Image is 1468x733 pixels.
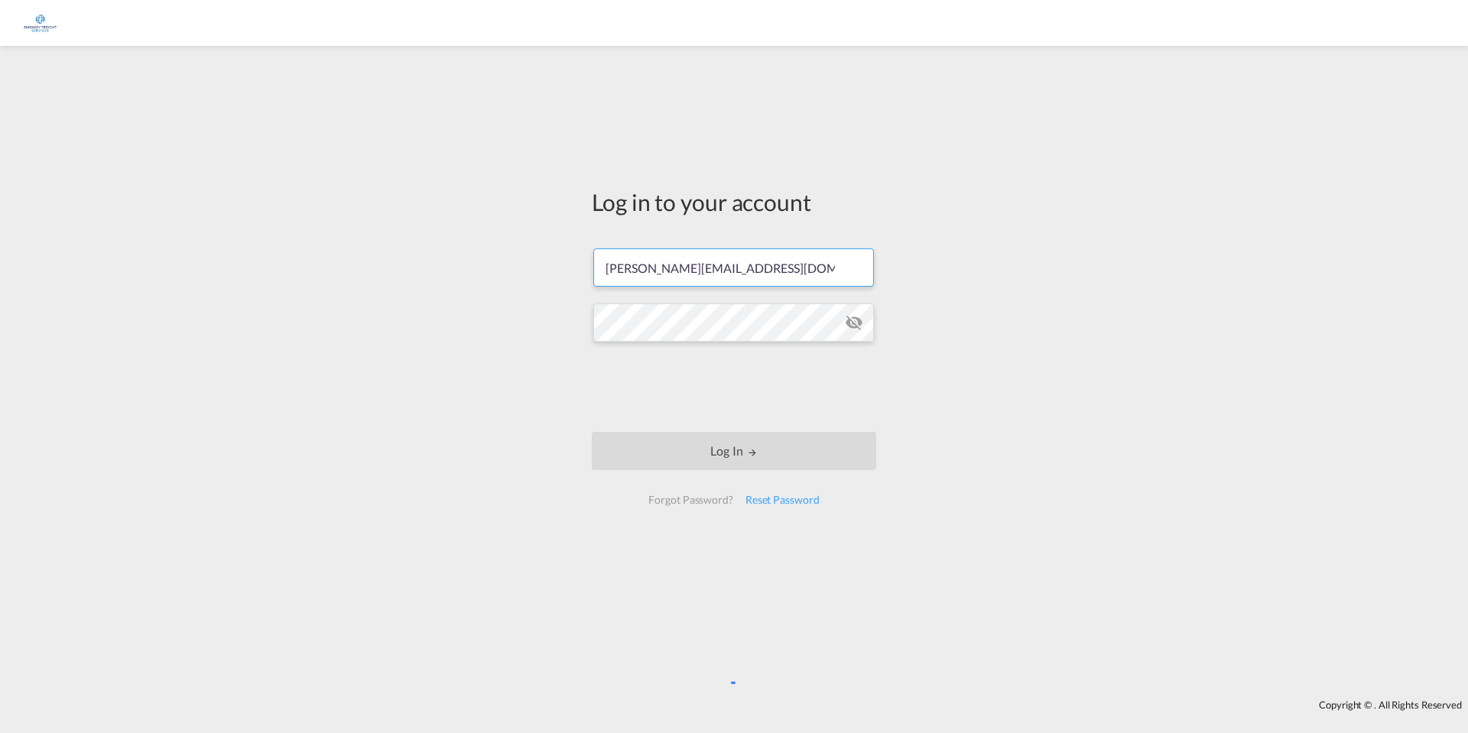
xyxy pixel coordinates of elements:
div: Reset Password [739,486,826,514]
button: LOGIN [592,432,876,470]
div: Log in to your account [592,186,876,218]
iframe: reCAPTCHA [618,357,850,417]
img: 6a2c35f0b7c411ef99d84d375d6e7407.jpg [23,6,57,41]
md-icon: icon-eye-off [845,313,863,332]
div: Forgot Password? [642,486,739,514]
input: Enter email/phone number [593,248,874,287]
